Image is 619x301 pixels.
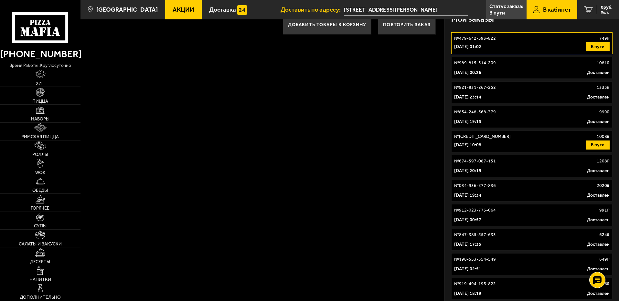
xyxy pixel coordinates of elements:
a: №854-248-568-379999₽[DATE] 19:15Доставлен [451,106,613,128]
p: [DATE] 18:19 [454,290,481,297]
input: Ваш адрес доставки [344,4,468,16]
a: №479-642-593-822749₽[DATE] 01:02В пути [451,32,613,54]
p: 749 ₽ [599,35,610,42]
p: № 198-553-554-549 [454,256,496,263]
span: [GEOGRAPHIC_DATA] [96,6,158,13]
p: Доставлен [587,69,610,76]
p: 2020 ₽ [597,182,610,189]
h3: Мои заказы [451,15,494,23]
span: Супы [34,224,47,228]
a: №912-023-773-064991₽[DATE] 00:57Доставлен [451,204,613,226]
a: №919-494-195-822916₽[DATE] 18:19Доставлен [451,278,613,300]
p: [DATE] 23:14 [454,94,481,100]
p: [DATE] 02:51 [454,266,481,272]
p: 649 ₽ [599,256,610,263]
p: № 919-494-195-822 [454,281,496,287]
p: [DATE] 00:26 [454,69,481,76]
p: Доставлен [587,94,610,100]
span: Роллы [32,152,48,157]
p: Доставлен [587,241,610,248]
p: № 034-936-277-836 [454,182,496,189]
p: [DATE] 19:34 [454,192,481,199]
span: Акции [173,6,194,13]
p: 624 ₽ [599,232,610,238]
img: 15daf4d41897b9f0e9f617042186c801.svg [237,5,247,15]
p: 999 ₽ [599,109,610,115]
p: Доставлен [587,119,610,125]
button: В пути [586,42,610,51]
p: 991 ₽ [599,207,610,213]
p: [DATE] 01:02 [454,44,481,50]
span: WOK [35,171,45,175]
p: В пути [489,10,505,16]
p: Доставлен [587,266,610,272]
a: №034-936-277-8362020₽[DATE] 19:34Доставлен [451,180,613,202]
span: В кабинет [543,6,571,13]
a: №198-553-554-549649₽[DATE] 02:51Доставлен [451,253,613,275]
p: 1081 ₽ [597,60,610,66]
a: №989-815-314-2091081₽[DATE] 00:26Доставлен [451,57,613,79]
p: [DATE] 19:15 [454,119,481,125]
span: Обеды [32,188,48,193]
span: Римская пицца [21,135,59,139]
span: Доставить по адресу: [281,6,344,13]
span: Хит [36,81,45,86]
p: Доставлен [587,217,610,223]
span: 0 руб. [601,5,613,10]
p: Доставлен [587,192,610,199]
a: №847-385-557-633624₽[DATE] 17:35Доставлен [451,229,613,251]
p: [DATE] 20:19 [454,168,481,174]
span: Наборы [31,117,49,121]
span: Горячее [31,206,49,211]
p: № 479-642-593-822 [454,35,496,42]
span: Десерты [30,260,50,264]
span: Доставка [209,6,236,13]
p: Статус заказа: [489,4,523,9]
p: № 674-597-087-151 [454,158,496,164]
a: №821-831-267-2521335₽[DATE] 23:14Доставлен [451,81,613,103]
p: 1335 ₽ [597,84,610,91]
p: 1208 ₽ [597,158,610,164]
span: Дополнительно [20,295,61,300]
button: Добавить товары в корзину [283,15,372,35]
p: 1008 ₽ [597,133,610,140]
p: № 821-831-267-252 [454,84,496,91]
p: Доставлен [587,168,610,174]
p: № 912-023-773-064 [454,207,496,213]
p: [DATE] 00:57 [454,217,481,223]
a: №[CREDIT_CARD_NUMBER]1008₽[DATE] 10:08В пути [451,130,613,152]
button: Повторить заказ [378,15,436,35]
p: [DATE] 17:35 [454,241,481,248]
a: №674-597-087-1511208₽[DATE] 20:19Доставлен [451,155,613,177]
button: В пути [586,140,610,150]
span: Пицца [32,99,48,104]
p: [DATE] 10:08 [454,142,481,148]
p: Доставлен [587,290,610,297]
span: Напитки [29,277,51,282]
p: № 854-248-568-379 [454,109,496,115]
p: № 989-815-314-209 [454,60,496,66]
p: № 847-385-557-633 [454,232,496,238]
p: № [CREDIT_CARD_NUMBER] [454,133,510,140]
span: Салаты и закуски [19,242,62,246]
span: 0 шт. [601,10,613,14]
